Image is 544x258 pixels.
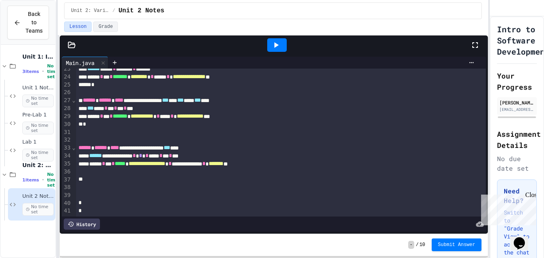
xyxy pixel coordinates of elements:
span: Unit 2 Notes [22,193,54,200]
span: No time set [47,172,58,188]
div: Chat with us now!Close [3,3,55,51]
div: Main.java [62,57,108,69]
div: [EMAIL_ADDRESS][DOMAIN_NAME] [499,106,534,112]
div: 26 [62,89,72,97]
span: No time set [22,95,54,107]
span: 10 [419,242,425,248]
div: 24 [62,73,72,81]
button: Back to Teams [7,6,49,39]
button: Grade [93,22,118,32]
h3: Need Help? [504,186,530,205]
span: Back to Teams [25,10,43,35]
div: History [64,219,100,230]
span: • [42,68,44,75]
span: No time set [22,203,54,216]
span: No time set [47,63,58,79]
span: 3 items [22,69,39,74]
span: No time set [22,149,54,161]
iframe: chat widget [478,191,536,225]
div: 31 [62,128,72,136]
div: 37 [62,176,72,184]
span: Unit 2 Notes [118,6,164,16]
span: No time set [22,122,54,134]
span: Unit 2: Variables and Expressions [71,8,109,14]
span: Unit 1: Into to [GEOGRAPHIC_DATA] [22,53,54,60]
div: 33 [62,144,72,152]
div: 35 [62,160,72,168]
div: No due date set [497,154,537,173]
div: 39 [62,191,72,199]
span: • [42,177,44,183]
span: Submit Answer [438,242,476,248]
div: 40 [62,199,72,207]
h2: Assignment Details [497,128,537,151]
div: 28 [62,104,72,112]
span: Fold line [72,144,76,151]
div: 34 [62,152,72,160]
span: Unit 1 Notes [22,85,54,91]
button: Lesson [64,22,92,32]
div: 38 [62,183,72,191]
span: 1 items [22,177,39,183]
div: 27 [62,97,72,104]
div: [PERSON_NAME] [499,99,534,106]
div: 30 [62,120,72,128]
div: 41 [62,207,72,215]
iframe: chat widget [511,226,536,250]
span: Pre-Lab 1 [22,112,54,118]
div: Main.java [62,59,98,67]
h2: Your Progress [497,70,537,93]
button: Submit Answer [432,238,482,251]
span: Fold line [72,97,76,103]
span: / [416,242,419,248]
div: 36 [62,168,72,176]
span: - [408,241,414,249]
div: 29 [62,112,72,120]
div: 32 [62,136,72,144]
span: Unit 2: Variables and Expressions [22,161,54,169]
span: Lab 1 [22,139,54,146]
span: / [112,8,115,14]
div: 23 [62,65,72,73]
div: 25 [62,81,72,89]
